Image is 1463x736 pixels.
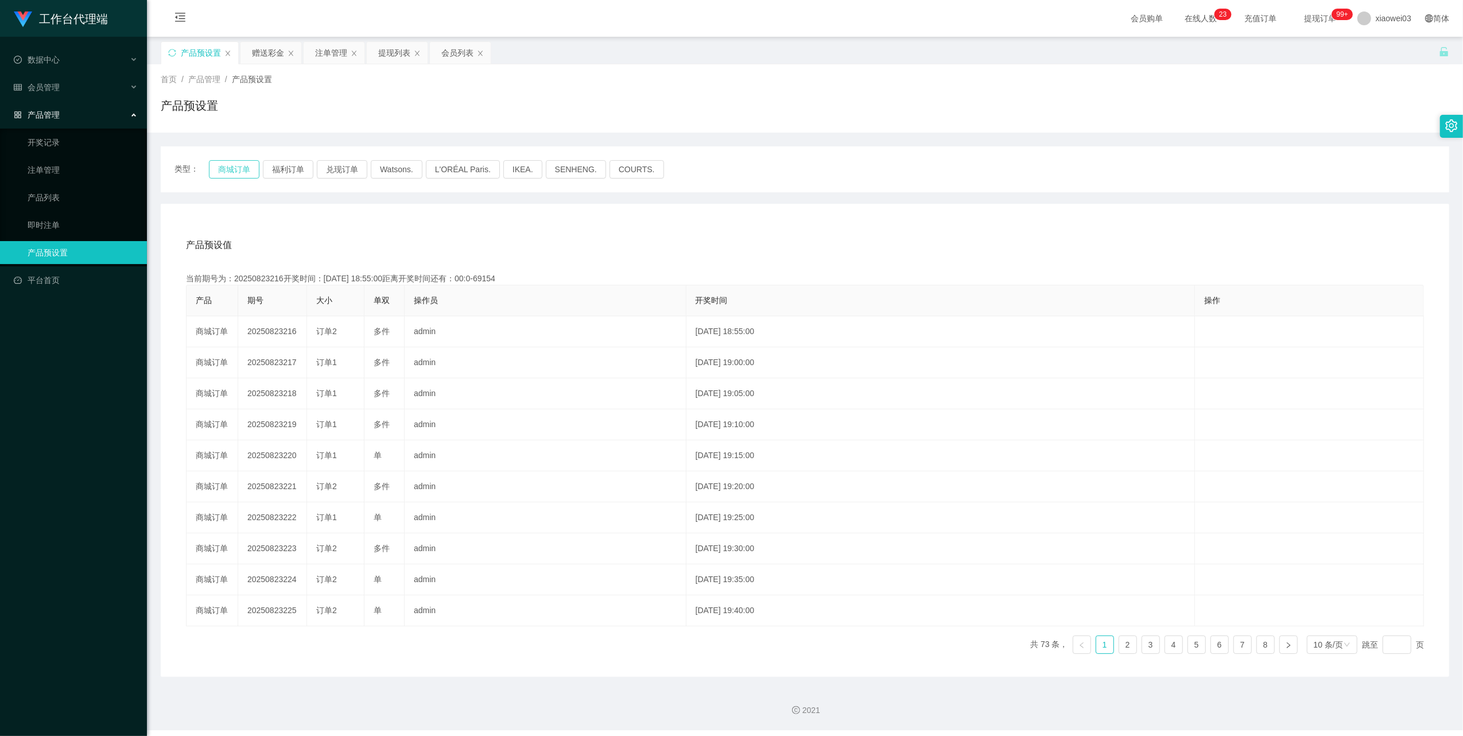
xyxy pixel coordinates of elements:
td: admin [405,409,686,440]
td: 20250823219 [238,409,307,440]
button: 商城订单 [209,160,259,179]
span: 在线人数 [1179,14,1223,22]
td: admin [405,595,686,626]
i: 图标: unlock [1439,47,1449,57]
span: 会员管理 [14,83,60,92]
div: 注单管理 [315,42,347,64]
span: 开奖时间 [696,296,728,305]
td: [DATE] 19:00:00 [686,347,1195,378]
a: 即时注单 [28,214,138,237]
td: [DATE] 19:30:00 [686,533,1195,564]
img: logo.9652507e.png [14,11,32,28]
a: 产品列表 [28,186,138,209]
i: 图标: close [351,50,358,57]
td: 20250823216 [238,316,307,347]
a: 图标: dashboard平台首页 [14,269,138,292]
span: 充值订单 [1239,14,1283,22]
span: 单 [374,513,382,522]
span: 产品 [196,296,212,305]
td: 商城订单 [187,347,238,378]
li: 6 [1210,636,1229,654]
button: COURTS. [610,160,664,179]
p: 2 [1219,9,1223,20]
h1: 产品预设置 [161,97,218,114]
td: 商城订单 [187,502,238,533]
span: 单 [374,575,382,584]
span: 操作 [1204,296,1220,305]
a: 注单管理 [28,158,138,181]
div: 提现列表 [378,42,410,64]
span: 订单2 [316,544,337,553]
button: Watsons. [371,160,422,179]
i: 图标: appstore-o [14,111,22,119]
td: 商城订单 [187,595,238,626]
div: 会员列表 [441,42,474,64]
a: 3 [1142,636,1159,653]
span: 操作员 [414,296,438,305]
h1: 工作台代理端 [39,1,108,37]
div: 当前期号为：20250823216开奖时间：[DATE] 18:55:00距离开奖时间还有：00:0-69154 [186,273,1424,285]
span: 产品预设值 [186,238,232,252]
span: 单 [374,606,382,615]
td: admin [405,533,686,564]
div: 10 条/页 [1314,636,1343,653]
li: 下一页 [1279,636,1298,654]
td: admin [405,378,686,409]
a: 1 [1096,636,1113,653]
td: admin [405,502,686,533]
span: 多件 [374,420,390,429]
i: 图标: setting [1445,119,1458,132]
i: 图标: menu-fold [161,1,200,37]
span: 订单1 [316,420,337,429]
td: 商城订单 [187,471,238,502]
div: 跳至 页 [1362,636,1424,654]
i: 图标: check-circle-o [14,56,22,64]
td: 20250823218 [238,378,307,409]
i: 图标: right [1285,642,1292,649]
td: [DATE] 19:40:00 [686,595,1195,626]
td: [DATE] 19:10:00 [686,409,1195,440]
i: 图标: close [414,50,421,57]
span: 订单2 [316,327,337,336]
a: 工作台代理端 [14,14,108,23]
button: L'ORÉAL Paris. [426,160,500,179]
span: / [181,75,184,84]
td: 20250823225 [238,595,307,626]
li: 上一页 [1073,636,1091,654]
li: 2 [1119,636,1137,654]
span: 产品管理 [188,75,220,84]
td: [DATE] 19:25:00 [686,502,1195,533]
span: 产品预设置 [232,75,272,84]
td: [DATE] 19:05:00 [686,378,1195,409]
td: 20250823220 [238,440,307,471]
td: 20250823222 [238,502,307,533]
span: 多件 [374,358,390,367]
td: 20250823221 [238,471,307,502]
span: 单双 [374,296,390,305]
span: 大小 [316,296,332,305]
i: 图标: table [14,83,22,91]
td: admin [405,440,686,471]
td: 商城订单 [187,409,238,440]
sup: 950 [1332,9,1353,20]
span: 多件 [374,389,390,398]
span: 订单1 [316,389,337,398]
a: 8 [1257,636,1274,653]
i: 图标: down [1344,641,1351,649]
span: / [225,75,227,84]
span: 期号 [247,296,263,305]
div: 2021 [156,704,1454,716]
td: 商城订单 [187,440,238,471]
i: 图标: close [477,50,484,57]
i: 图标: sync [168,49,176,57]
span: 多件 [374,327,390,336]
td: 商城订单 [187,533,238,564]
span: 订单1 [316,358,337,367]
a: 2 [1119,636,1136,653]
li: 3 [1142,636,1160,654]
span: 产品管理 [14,110,60,119]
td: [DATE] 19:20:00 [686,471,1195,502]
span: 多件 [374,544,390,553]
span: 订单1 [316,451,337,460]
div: 产品预设置 [181,42,221,64]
